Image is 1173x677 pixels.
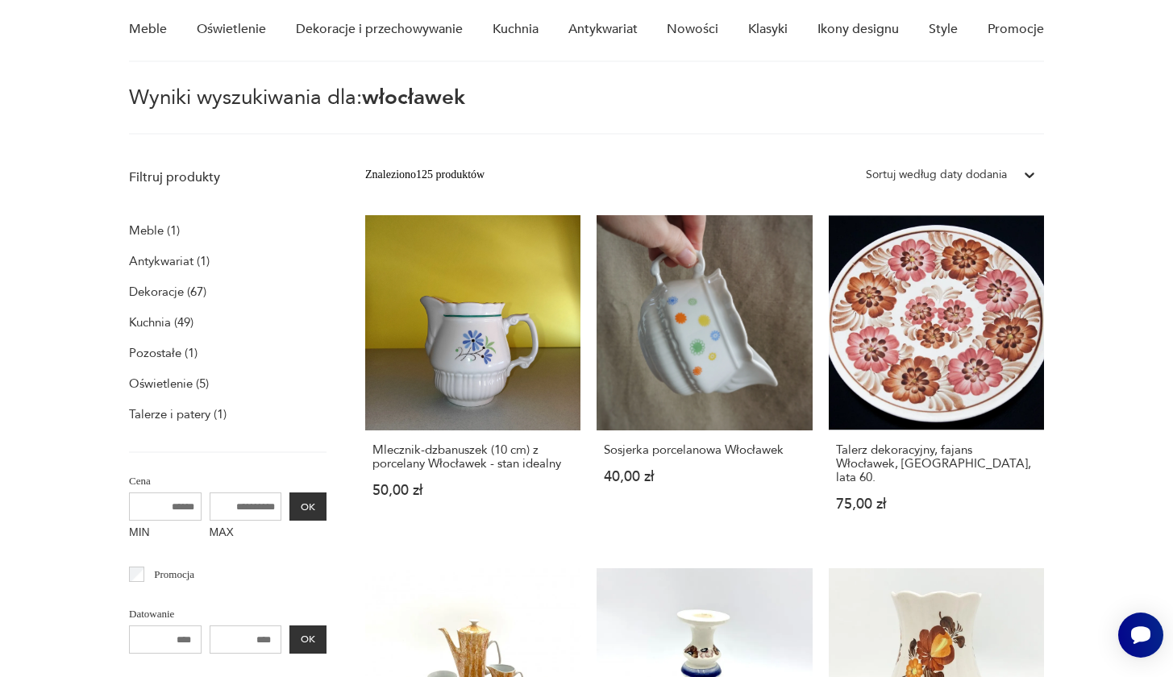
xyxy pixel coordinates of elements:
[372,484,573,497] p: 50,00 zł
[604,443,805,457] h3: Sosjerka porcelanowa Włocławek
[129,250,210,272] a: Antykwariat (1)
[1118,613,1163,658] iframe: Smartsupp widget button
[129,88,1044,135] p: Wyniki wyszukiwania dla:
[362,83,465,112] span: włocławek
[129,280,206,303] a: Dekoracje (67)
[597,215,812,542] a: Sosjerka porcelanowa WłocławekSosjerka porcelanowa Włocławek40,00 zł
[129,521,202,546] label: MIN
[604,470,805,484] p: 40,00 zł
[129,311,193,334] a: Kuchnia (49)
[289,625,327,654] button: OK
[129,168,327,186] p: Filtruj produkty
[129,372,209,395] a: Oświetlenie (5)
[210,521,282,546] label: MAX
[129,472,327,490] p: Cena
[129,342,198,364] a: Pozostałe (1)
[836,443,1037,484] h3: Talerz dekoracyjny, fajans Włocławek, [GEOGRAPHIC_DATA], lata 60.
[866,166,1007,184] div: Sortuj według daty dodania
[129,403,227,426] a: Talerze i patery (1)
[365,166,485,184] div: Znaleziono 125 produktów
[365,215,580,542] a: Mlecznik-dzbanuszek (10 cm) z porcelany Włocławek - stan idealnyMlecznik-dzbanuszek (10 cm) z por...
[289,492,327,521] button: OK
[154,566,194,584] p: Promocja
[129,605,327,623] p: Datowanie
[129,219,180,242] a: Meble (1)
[836,497,1037,511] p: 75,00 zł
[372,443,573,471] h3: Mlecznik-dzbanuszek (10 cm) z porcelany Włocławek - stan idealny
[829,215,1044,542] a: Talerz dekoracyjny, fajans Włocławek, Polska, lata 60.Talerz dekoracyjny, fajans Włocławek, [GEOG...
